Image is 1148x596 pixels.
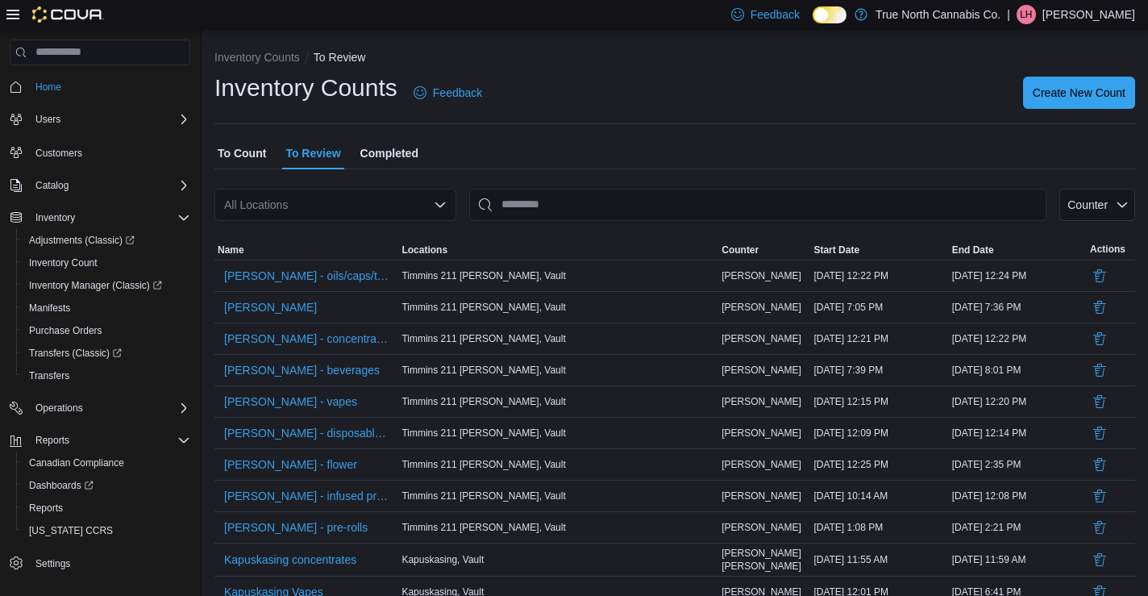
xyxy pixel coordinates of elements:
[813,23,813,24] span: Dark Mode
[214,240,398,260] button: Name
[23,476,100,495] a: Dashboards
[218,244,244,256] span: Name
[722,244,759,256] span: Counter
[224,552,356,568] span: Kapuskasing concentrates
[3,108,197,131] button: Users
[722,395,801,408] span: [PERSON_NAME]
[813,244,859,256] span: Start Date
[16,229,197,252] a: Adjustments (Classic)
[16,497,197,519] button: Reports
[29,431,190,450] span: Reports
[810,518,948,537] div: [DATE] 1:08 PM
[810,423,948,443] div: [DATE] 12:09 PM
[1090,266,1109,285] button: Delete
[29,398,190,418] span: Operations
[224,488,389,504] span: [PERSON_NAME] - infused pre-rolls
[29,176,190,195] span: Catalog
[398,423,718,443] div: Timmins 211 [PERSON_NAME], Vault
[722,427,801,440] span: [PERSON_NAME]
[35,434,69,447] span: Reports
[407,77,489,109] a: Feedback
[722,458,801,471] span: [PERSON_NAME]
[218,327,395,351] button: [PERSON_NAME] - concentrates
[398,486,718,506] div: Timmins 211 [PERSON_NAME], Vault
[23,253,190,273] span: Inventory Count
[433,85,482,101] span: Feedback
[398,361,718,380] div: Timmins 211 [PERSON_NAME], Vault
[398,518,718,537] div: Timmins 211 [PERSON_NAME], Vault
[218,358,386,382] button: [PERSON_NAME] - beverages
[214,49,1135,69] nav: An example of EuiBreadcrumbs
[16,365,197,387] button: Transfers
[1090,486,1109,506] button: Delete
[29,234,135,247] span: Adjustments (Classic)
[1090,361,1109,380] button: Delete
[16,474,197,497] a: Dashboards
[3,140,197,164] button: Customers
[1033,85,1125,101] span: Create New Count
[23,366,76,386] a: Transfers
[23,366,190,386] span: Transfers
[35,179,69,192] span: Catalog
[23,298,77,318] a: Manifests
[722,364,801,377] span: [PERSON_NAME]
[469,189,1046,221] input: This is a search bar. After typing your query, hit enter to filter the results lower in the page.
[1067,198,1108,211] span: Counter
[3,174,197,197] button: Catalog
[218,484,395,508] button: [PERSON_NAME] - infused pre-rolls
[810,266,948,285] div: [DATE] 12:22 PM
[398,550,718,569] div: Kapuskasing, Vault
[722,269,801,282] span: [PERSON_NAME]
[23,231,141,250] a: Adjustments (Classic)
[3,429,197,452] button: Reports
[1059,189,1135,221] button: Counter
[1090,518,1109,537] button: Delete
[722,521,801,534] span: [PERSON_NAME]
[29,144,89,163] a: Customers
[360,137,418,169] span: Completed
[23,476,190,495] span: Dashboards
[398,392,718,411] div: Timmins 211 [PERSON_NAME], Vault
[810,329,948,348] div: [DATE] 12:21 PM
[949,240,1087,260] button: End Date
[16,297,197,319] button: Manifests
[35,402,83,415] span: Operations
[1090,243,1125,256] span: Actions
[1023,77,1135,109] button: Create New Count
[23,521,119,540] a: [US_STATE] CCRS
[224,331,389,347] span: [PERSON_NAME] - concentrates
[35,147,82,160] span: Customers
[224,394,357,410] span: [PERSON_NAME] - vapes
[218,421,395,445] button: [PERSON_NAME] - disposable vapes
[29,176,75,195] button: Catalog
[29,456,124,469] span: Canadian Compliance
[29,110,67,129] button: Users
[218,137,266,169] span: To Count
[23,498,190,518] span: Reports
[29,77,68,97] a: Home
[16,252,197,274] button: Inventory Count
[218,452,364,477] button: [PERSON_NAME] - flower
[1090,455,1109,474] button: Delete
[23,321,109,340] a: Purchase Orders
[29,369,69,382] span: Transfers
[810,240,948,260] button: Start Date
[29,347,122,360] span: Transfers (Classic)
[218,390,364,414] button: [PERSON_NAME] - vapes
[1090,329,1109,348] button: Delete
[1007,5,1010,24] p: |
[224,268,389,284] span: [PERSON_NAME] - oils/caps/topicals
[285,137,340,169] span: To Review
[16,274,197,297] a: Inventory Manager (Classic)
[23,298,190,318] span: Manifests
[3,552,197,575] button: Settings
[949,298,1087,317] div: [DATE] 7:36 PM
[29,110,190,129] span: Users
[32,6,104,23] img: Cova
[224,299,317,315] span: [PERSON_NAME]
[23,231,190,250] span: Adjustments (Classic)
[29,524,113,537] span: [US_STATE] CCRS
[949,550,1087,569] div: [DATE] 11:59 AM
[29,398,89,418] button: Operations
[810,455,948,474] div: [DATE] 12:25 PM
